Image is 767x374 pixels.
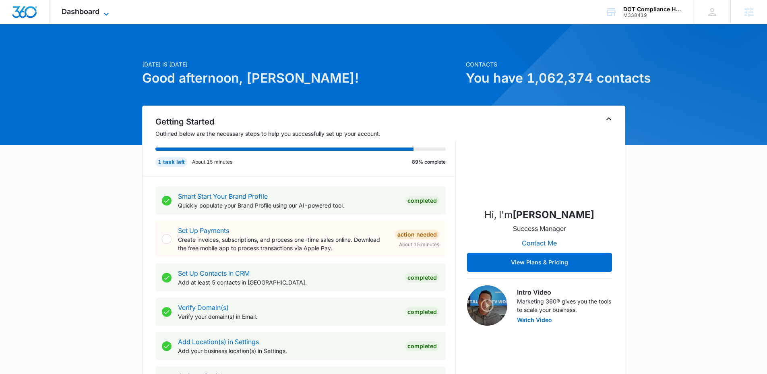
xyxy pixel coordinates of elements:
button: Toggle Collapse [604,114,614,124]
span: Dashboard [62,7,99,16]
div: Completed [405,196,439,206]
p: About 15 minutes [192,158,232,166]
a: Verify Domain(s) [178,303,229,312]
img: Intro Video [467,285,507,326]
div: 1 task left [155,157,187,167]
div: Completed [405,307,439,317]
p: 89% complete [412,158,446,166]
button: Watch Video [517,317,552,323]
img: Adam Eaton [499,121,580,201]
div: Action Needed [395,230,439,239]
h1: You have 1,062,374 contacts [466,69,625,88]
span: About 15 minutes [399,241,439,248]
a: Set Up Contacts in CRM [178,269,250,277]
p: Quickly populate your Brand Profile using our AI-powered tool. [178,201,399,210]
strong: [PERSON_NAME] [513,209,594,220]
h3: Intro Video [517,287,612,297]
p: [DATE] is [DATE] [142,60,461,69]
p: Add at least 5 contacts in [GEOGRAPHIC_DATA]. [178,278,399,287]
a: Add Location(s) in Settings [178,338,259,346]
p: Create invoices, subscriptions, and process one-time sales online. Download the free mobile app t... [178,235,389,252]
button: View Plans & Pricing [467,253,612,272]
a: Smart Start Your Brand Profile [178,192,268,200]
p: Marketing 360® gives you the tools to scale your business. [517,297,612,314]
p: Success Manager [513,224,566,233]
div: account name [623,6,682,12]
p: Add your business location(s) in Settings. [178,347,399,355]
p: Contacts [466,60,625,69]
div: Completed [405,341,439,351]
p: Outlined below are the necessary steps to help you successfully set up your account. [155,129,456,138]
button: Contact Me [514,233,565,253]
div: Completed [405,273,439,283]
h2: Getting Started [155,116,456,128]
a: Set Up Payments [178,226,229,235]
p: Verify your domain(s) in Email. [178,312,399,321]
h1: Good afternoon, [PERSON_NAME]! [142,69,461,88]
p: Hi, I'm [484,208,594,222]
div: account id [623,12,682,18]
